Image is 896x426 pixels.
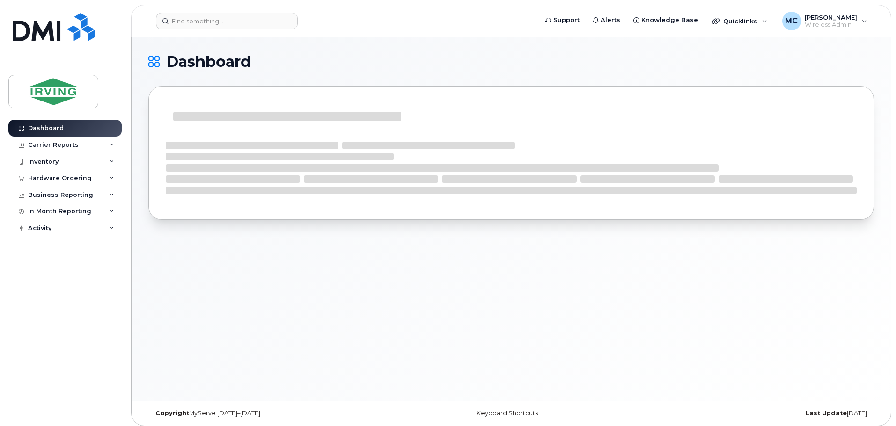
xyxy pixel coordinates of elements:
div: MyServe [DATE]–[DATE] [148,410,390,417]
div: [DATE] [632,410,874,417]
a: Keyboard Shortcuts [477,410,538,417]
strong: Last Update [806,410,847,417]
span: Dashboard [166,55,251,69]
strong: Copyright [155,410,189,417]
